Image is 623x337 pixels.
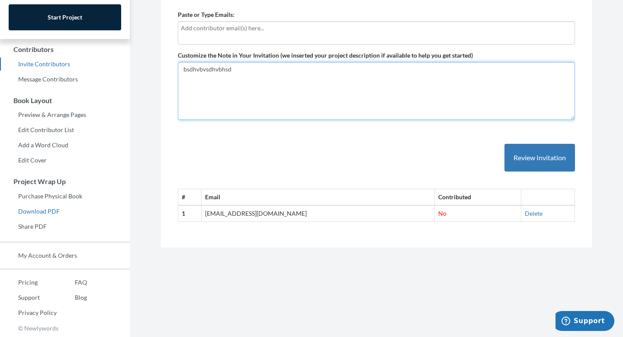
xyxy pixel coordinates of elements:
a: Blog [57,291,87,304]
a: Delete [525,210,543,217]
h3: Project Wrap Up [0,178,130,185]
a: FAQ [57,276,87,289]
h3: Book Layout [0,97,130,104]
input: Add contributor email(s) here... [181,23,572,33]
a: Start Project [9,4,121,30]
label: Paste or Type Emails: [178,10,234,19]
span: No [438,210,446,217]
button: Review Invitation [504,144,575,172]
th: 1 [178,205,202,221]
th: # [178,189,202,205]
th: Contributed [435,189,521,205]
textarea: bsdhvbvsdhvbhsd [178,62,575,120]
td: [EMAIL_ADDRESS][DOMAIN_NAME] [201,205,435,221]
label: Customize the Note in Your Invitation (we inserted your project description if available to help ... [178,51,473,60]
h3: Contributors [0,45,130,53]
iframe: Opens a widget where you can chat to one of our agents [556,311,614,333]
th: Email [201,189,435,205]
